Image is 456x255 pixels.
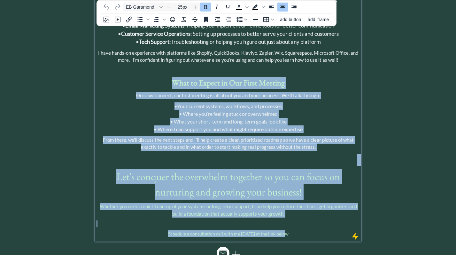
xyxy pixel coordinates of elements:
[177,103,282,109] span: Your current systems, workflows, and processes
[121,30,190,37] strong: Customer Service Operations
[261,15,276,24] button: Table
[139,38,171,45] strong: Tech Support:
[123,3,165,12] button: Font EB Garamond
[250,3,266,12] div: Background color Black
[289,3,299,12] button: Align right
[112,3,123,12] button: Redo
[100,203,357,217] span: Whether you need a quick tune-up of your systems or long-term support, I can help you reduce the ...
[136,38,321,45] span: • Troubleshooting or helping you figure out just about any platform
[200,3,211,12] button: Bold
[101,3,112,12] button: Undo
[212,15,223,24] button: Increase indent
[135,15,151,24] div: Bullet list
[222,3,233,12] button: Underline
[305,15,332,24] button: add iframe
[116,170,340,199] span: Let's conquer the overwhelm together so you can focus on nurturing and growing your business!
[234,3,250,12] div: Text color Black
[277,3,288,12] button: Align center
[123,15,134,24] button: Insert/edit link
[201,15,212,24] button: Anchor
[151,15,167,24] div: Numbered list
[308,17,329,22] span: add iframe
[167,15,178,24] button: Emojis
[280,17,301,22] span: add button
[250,15,261,24] button: Horizontal line
[211,3,222,12] button: Italic
[178,15,189,24] button: Clear formatting
[98,50,358,63] span: I have hands-on experience with platforms like Shopify, QuickBooks, Klaviyo, Zapier, Wix, Squares...
[154,126,303,132] span: • Where I can support you and what might require outside expertise
[223,15,234,24] button: Decrease indent
[277,15,305,24] button: add button
[103,137,354,150] span: From there, we'll discuss the next steps and I’ll help create a clear, prioritized roadmap so we ...
[118,30,339,37] span: • : Setting up processes to better serve your clients and customers
[234,15,250,24] button: Line height
[136,92,320,98] span: Once we connect, our first meeting is all about you and your business. We’ll talk through:
[172,77,285,88] strong: What to Expect in Our First Meeting
[168,231,289,236] span: Schedule a consultation call with me [DATE] at the link below
[192,3,200,12] button: Increase font size
[174,104,282,109] span: •
[112,15,123,24] button: add video
[266,3,277,12] button: Align left
[189,15,200,24] button: Strikethrough
[101,15,112,24] button: Insert image
[170,118,287,124] span: • What your short-term and long-term goals look like
[165,3,173,12] button: Decrease font size
[179,111,278,117] span: • Where you’re feeling stuck or overwhelmed
[126,4,157,10] span: EB Garamond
